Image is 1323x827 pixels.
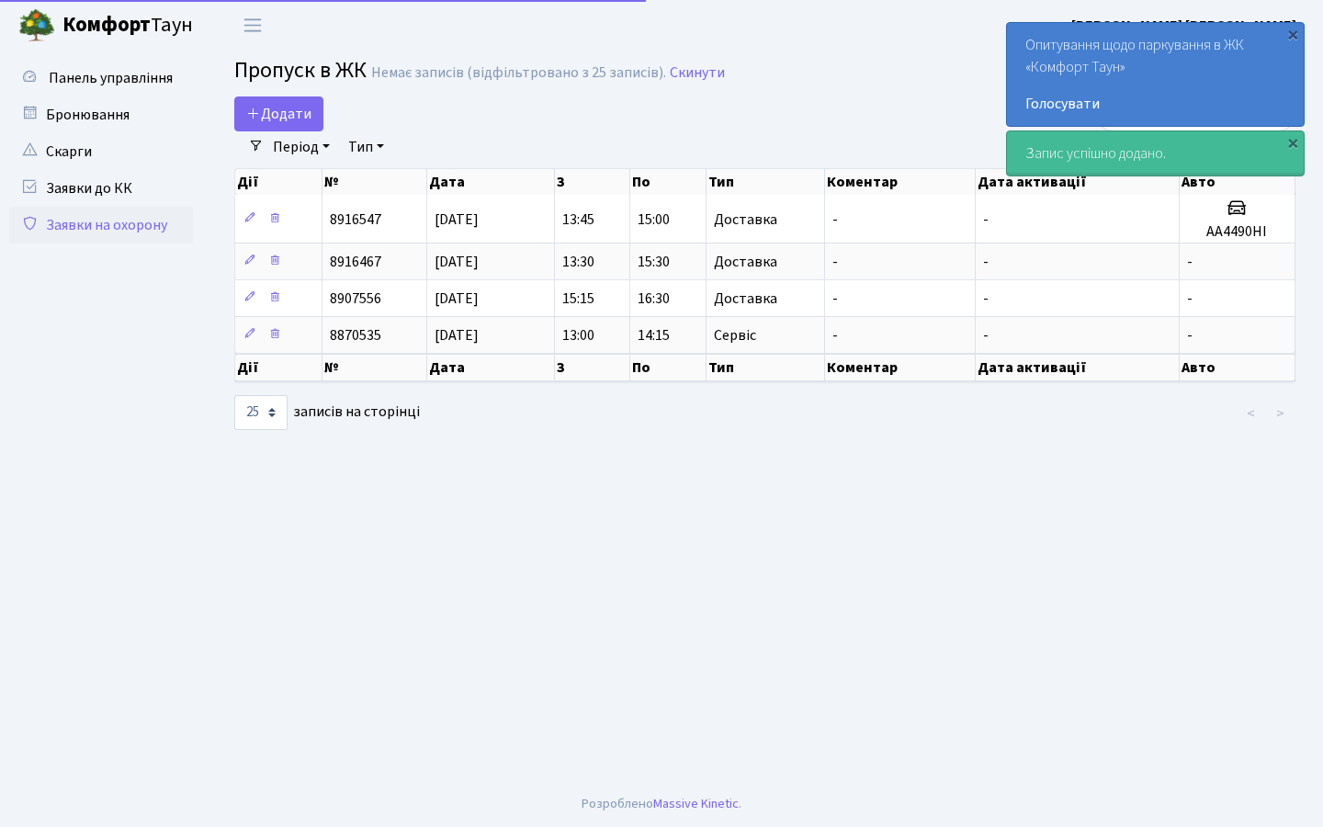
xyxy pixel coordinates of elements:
span: Доставка [714,255,777,269]
th: Тип [707,354,825,381]
a: Тип [341,131,391,163]
button: Переключити навігацію [230,10,276,40]
span: Доставка [714,212,777,227]
span: Пропуск в ЖК [234,54,367,86]
th: Дії [235,169,322,195]
span: 8907556 [330,289,381,309]
span: [DATE] [435,325,479,346]
th: Дії [235,354,322,381]
span: - [983,252,989,272]
th: Коментар [825,169,976,195]
span: Доставка [714,291,777,306]
th: Дата [427,169,555,195]
th: З [555,169,631,195]
div: Розроблено . [582,794,741,814]
th: Тип [707,169,825,195]
th: По [630,354,707,381]
span: - [983,289,989,309]
a: Період [266,131,337,163]
span: 14:15 [638,325,670,346]
a: Бронювання [9,96,193,133]
span: - [1187,325,1193,346]
a: Панель управління [9,60,193,96]
th: Дата активації [976,169,1180,195]
span: - [983,210,989,230]
span: 15:00 [638,210,670,230]
select: записів на сторінці [234,395,288,430]
span: - [1187,252,1193,272]
span: Таун [62,10,193,41]
a: Скинути [670,64,725,82]
h5: АА4490HI [1187,223,1287,241]
th: № [322,169,427,195]
span: - [1187,289,1193,309]
div: Немає записів (відфільтровано з 25 записів). [371,64,666,82]
label: записів на сторінці [234,395,420,430]
div: × [1283,133,1302,152]
span: - [832,210,838,230]
span: Додати [246,104,311,124]
span: [DATE] [435,210,479,230]
th: З [555,354,631,381]
img: logo.png [18,7,55,44]
th: Дата [427,354,555,381]
a: Заявки до КК [9,170,193,207]
span: Сервіс [714,328,756,343]
div: Запис успішно додано. [1007,131,1304,176]
a: Додати [234,96,323,131]
span: 15:15 [562,289,594,309]
span: - [832,325,838,346]
span: 8916467 [330,252,381,272]
a: Заявки на охорону [9,207,193,244]
a: [PERSON_NAME] [PERSON_NAME]. [1071,15,1301,37]
span: Панель управління [49,68,173,88]
span: 13:45 [562,210,594,230]
span: 15:30 [638,252,670,272]
a: Голосувати [1025,93,1285,115]
span: 13:30 [562,252,594,272]
th: Авто [1180,354,1295,381]
th: Авто [1180,169,1295,195]
span: 8870535 [330,325,381,346]
span: [DATE] [435,252,479,272]
th: № [322,354,427,381]
span: - [983,325,989,346]
span: - [832,252,838,272]
th: Дата активації [976,354,1180,381]
th: Коментар [825,354,976,381]
a: Massive Kinetic [653,794,739,813]
b: [PERSON_NAME] [PERSON_NAME]. [1071,16,1301,36]
span: 13:00 [562,325,594,346]
th: По [630,169,707,195]
span: - [832,289,838,309]
div: × [1283,25,1302,43]
a: Скарги [9,133,193,170]
span: [DATE] [435,289,479,309]
span: 8916547 [330,210,381,230]
div: Опитування щодо паркування в ЖК «Комфорт Таун» [1007,23,1304,126]
span: 16:30 [638,289,670,309]
b: Комфорт [62,10,151,40]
